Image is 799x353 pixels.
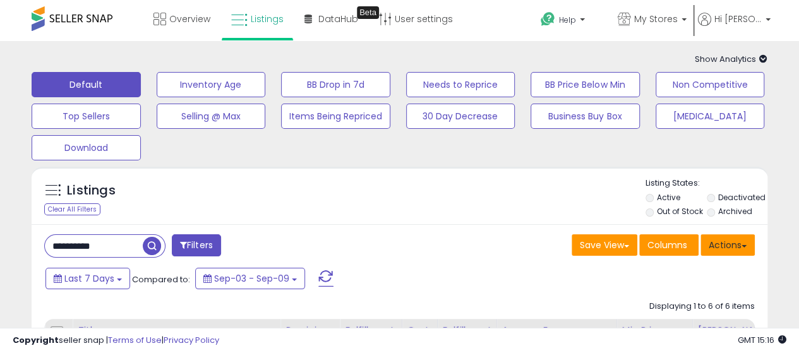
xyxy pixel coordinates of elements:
[406,104,515,129] button: 30 Day Decrease
[132,273,190,285] span: Compared to:
[285,324,334,337] div: Repricing
[656,206,702,217] label: Out of Stock
[649,301,755,313] div: Displaying 1 to 6 of 6 items
[656,72,765,97] button: Non Competitive
[67,182,116,200] h5: Listings
[32,135,141,160] button: Download
[64,272,114,285] span: Last 7 Days
[531,72,640,97] button: BB Price Below Min
[45,268,130,289] button: Last 7 Days
[157,104,266,129] button: Selling @ Max
[407,324,432,337] div: Cost
[634,13,678,25] span: My Stores
[345,324,396,337] div: Fulfillment
[718,192,766,203] label: Deactivated
[714,13,762,25] span: Hi [PERSON_NAME]
[406,72,515,97] button: Needs to Reprice
[622,324,687,337] div: Min Price
[251,13,284,25] span: Listings
[698,13,771,41] a: Hi [PERSON_NAME]
[646,177,767,189] p: Listing States:
[32,104,141,129] button: Top Sellers
[281,72,390,97] button: BB Drop in 7d
[357,6,379,19] div: Tooltip anchor
[695,53,767,65] span: Show Analytics
[531,2,606,41] a: Help
[32,72,141,97] button: Default
[656,192,680,203] label: Active
[318,13,358,25] span: DataHub
[443,324,491,350] div: Fulfillment Cost
[195,268,305,289] button: Sep-03 - Sep-09
[164,334,219,346] a: Privacy Policy
[13,335,219,347] div: seller snap | |
[698,324,773,337] div: [PERSON_NAME]
[157,72,266,97] button: Inventory Age
[639,234,699,256] button: Columns
[169,13,210,25] span: Overview
[172,234,221,256] button: Filters
[738,334,786,346] span: 2025-09-17 15:16 GMT
[78,324,275,337] div: Title
[108,334,162,346] a: Terms of Use
[214,272,289,285] span: Sep-03 - Sep-09
[559,15,576,25] span: Help
[44,203,100,215] div: Clear All Filters
[647,239,687,251] span: Columns
[502,324,611,337] div: Amazon Fees
[718,206,752,217] label: Archived
[540,11,556,27] i: Get Help
[281,104,390,129] button: Items Being Repriced
[656,104,765,129] button: [MEDICAL_DATA]
[531,104,640,129] button: Business Buy Box
[700,234,755,256] button: Actions
[572,234,637,256] button: Save View
[13,334,59,346] strong: Copyright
